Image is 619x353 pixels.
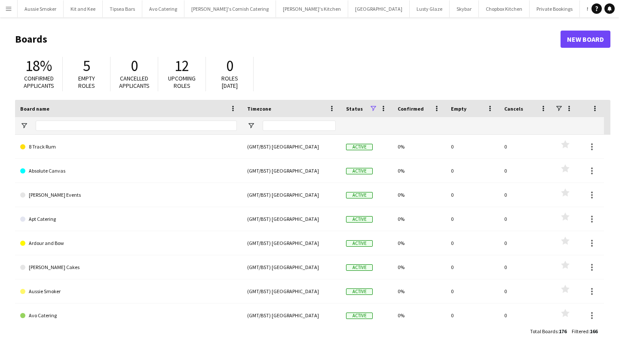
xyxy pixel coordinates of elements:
[499,135,552,158] div: 0
[276,0,348,17] button: [PERSON_NAME]'s Kitchen
[572,323,598,340] div: :
[392,255,446,279] div: 0%
[392,279,446,303] div: 0%
[346,168,373,174] span: Active
[530,0,580,17] button: Private Bookings
[410,0,450,17] button: Lusty Glaze
[499,255,552,279] div: 0
[20,231,237,255] a: Ardour and Bow
[24,74,54,90] span: Confirmed applicants
[242,135,341,158] div: (GMT/BST) [GEOGRAPHIC_DATA]
[20,255,237,279] a: [PERSON_NAME] Cakes
[392,231,446,255] div: 0%
[346,192,373,198] span: Active
[242,303,341,327] div: (GMT/BST) [GEOGRAPHIC_DATA]
[175,56,189,75] span: 12
[398,105,424,112] span: Confirmed
[392,183,446,207] div: 0%
[499,183,552,207] div: 0
[530,328,558,334] span: Total Boards
[242,207,341,231] div: (GMT/BST) [GEOGRAPHIC_DATA]
[499,231,552,255] div: 0
[446,135,499,158] div: 0
[446,231,499,255] div: 0
[446,279,499,303] div: 0
[25,56,52,75] span: 18%
[83,56,90,75] span: 5
[226,56,233,75] span: 0
[450,0,479,17] button: Skybar
[346,264,373,271] span: Active
[346,144,373,150] span: Active
[499,207,552,231] div: 0
[346,288,373,295] span: Active
[446,303,499,327] div: 0
[559,328,567,334] span: 176
[242,159,341,183] div: (GMT/BST) [GEOGRAPHIC_DATA]
[20,159,237,183] a: Absolute Canvas
[499,279,552,303] div: 0
[20,105,49,112] span: Board name
[348,0,410,17] button: [GEOGRAPHIC_DATA]
[499,303,552,327] div: 0
[242,183,341,207] div: (GMT/BST) [GEOGRAPHIC_DATA]
[247,105,271,112] span: Timezone
[142,0,184,17] button: Avo Catering
[221,74,238,90] span: Roles [DATE]
[20,207,237,231] a: Apt Catering
[242,231,341,255] div: (GMT/BST) [GEOGRAPHIC_DATA]
[346,216,373,223] span: Active
[103,0,142,17] button: Tipsea Bars
[392,207,446,231] div: 0%
[184,0,276,17] button: [PERSON_NAME]'s Cornish Catering
[242,255,341,279] div: (GMT/BST) [GEOGRAPHIC_DATA]
[247,122,255,130] button: Open Filter Menu
[530,323,567,340] div: :
[20,122,28,130] button: Open Filter Menu
[446,183,499,207] div: 0
[64,0,103,17] button: Kit and Kee
[392,135,446,158] div: 0%
[20,303,237,328] a: Avo Catering
[446,255,499,279] div: 0
[18,0,64,17] button: Aussie Smoker
[346,105,363,112] span: Status
[446,207,499,231] div: 0
[20,279,237,303] a: Aussie Smoker
[346,240,373,247] span: Active
[119,74,150,90] span: Cancelled applicants
[499,159,552,183] div: 0
[446,159,499,183] div: 0
[572,328,588,334] span: Filtered
[15,33,561,46] h1: Boards
[451,105,466,112] span: Empty
[590,328,598,334] span: 166
[346,313,373,319] span: Active
[131,56,138,75] span: 0
[392,159,446,183] div: 0%
[242,279,341,303] div: (GMT/BST) [GEOGRAPHIC_DATA]
[479,0,530,17] button: Chopbox Kitchen
[20,183,237,207] a: [PERSON_NAME] Events
[561,31,610,48] a: New Board
[36,121,237,131] input: Board name Filter Input
[168,74,196,90] span: Upcoming roles
[20,135,237,159] a: 8 Track Rum
[504,105,523,112] span: Cancels
[263,121,336,131] input: Timezone Filter Input
[392,303,446,327] div: 0%
[78,74,95,90] span: Empty roles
